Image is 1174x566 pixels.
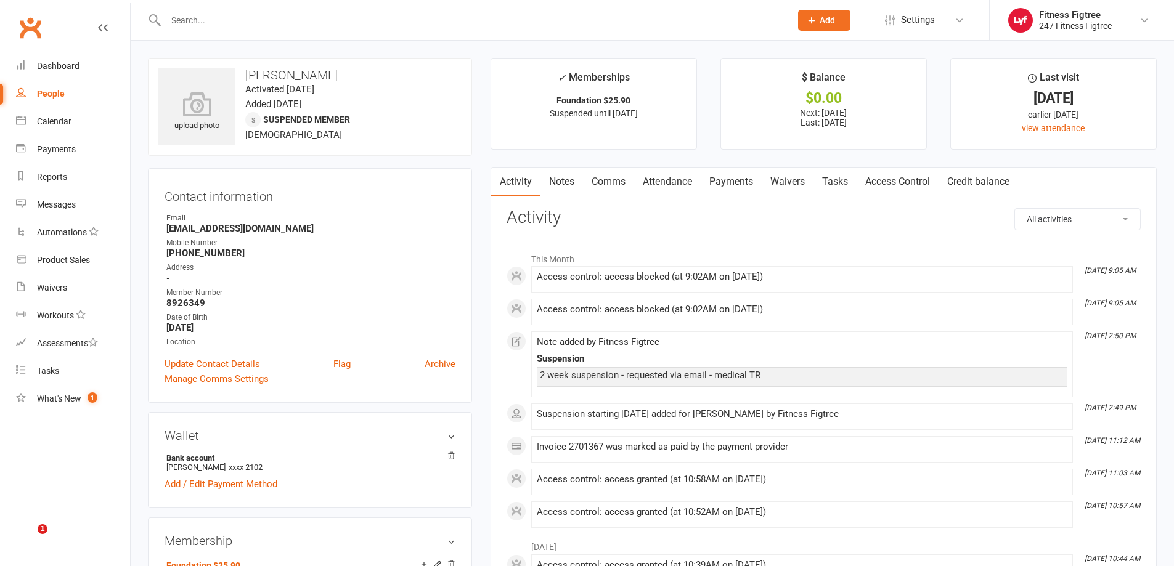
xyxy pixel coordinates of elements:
[12,524,42,554] iframe: Intercom live chat
[16,357,130,385] a: Tasks
[166,297,455,309] strong: 8926349
[1085,299,1136,307] i: [DATE] 9:05 AM
[1022,123,1085,133] a: view attendance
[813,168,857,196] a: Tasks
[16,52,130,80] a: Dashboard
[962,108,1145,121] div: earlier [DATE]
[166,237,455,249] div: Mobile Number
[507,246,1141,266] li: This Month
[37,338,98,348] div: Assessments
[263,115,350,124] span: Suspended member
[537,304,1067,315] div: Access control: access blocked (at 9:02AM on [DATE])
[537,272,1067,282] div: Access control: access blocked (at 9:02AM on [DATE])
[16,80,130,108] a: People
[16,329,130,357] a: Assessments
[37,61,79,71] div: Dashboard
[37,283,67,293] div: Waivers
[634,168,701,196] a: Attendance
[16,246,130,274] a: Product Sales
[16,163,130,191] a: Reports
[333,357,351,371] a: Flag
[37,366,59,376] div: Tasks
[16,108,130,135] a: Calendar
[16,385,130,413] a: What's New1
[558,72,566,84] i: ✓
[1085,554,1140,563] i: [DATE] 10:44 AM
[88,392,97,403] span: 1
[166,287,455,299] div: Member Number
[15,12,46,43] a: Clubworx
[425,357,455,371] a: Archive
[165,451,455,474] li: [PERSON_NAME]
[37,116,71,126] div: Calendar
[165,185,455,203] h3: Contact information
[732,108,915,127] p: Next: [DATE] Last: [DATE]
[37,89,65,99] div: People
[537,442,1067,452] div: Invoice 2701367 was marked as paid by the payment provider
[245,99,301,110] time: Added [DATE]
[507,534,1141,554] li: [DATE]
[37,310,74,320] div: Workouts
[550,108,638,118] span: Suspended until [DATE]
[701,168,762,196] a: Payments
[166,262,455,273] div: Address
[245,84,314,95] time: Activated [DATE]
[1085,403,1136,412] i: [DATE] 2:49 PM
[158,92,235,132] div: upload photo
[166,322,455,333] strong: [DATE]
[537,409,1067,419] div: Suspension starting [DATE] added for [PERSON_NAME] by Fitness Figtree
[165,429,455,442] h3: Wallet
[1085,501,1140,510] i: [DATE] 10:57 AM
[1008,8,1033,33] img: thumb_image1753610192.png
[16,274,130,302] a: Waivers
[732,92,915,105] div: $0.00
[820,15,835,25] span: Add
[37,200,76,209] div: Messages
[1028,70,1079,92] div: Last visit
[762,168,813,196] a: Waivers
[229,463,263,472] span: xxxx 2102
[537,337,1067,347] div: Note added by Fitness Figtree
[165,371,269,386] a: Manage Comms Settings
[962,92,1145,105] div: [DATE]
[166,453,449,463] strong: Bank account
[857,168,939,196] a: Access Control
[1039,20,1112,31] div: 247 Fitness Figtree
[166,312,455,323] div: Date of Birth
[540,370,1064,381] div: 2 week suspension - requested via email - medical TR
[537,507,1067,517] div: Access control: access granted (at 10:52AM on [DATE])
[165,534,455,548] h3: Membership
[162,12,782,29] input: Search...
[798,10,850,31] button: Add
[537,474,1067,485] div: Access control: access granted (at 10:58AM on [DATE])
[37,255,90,265] div: Product Sales
[540,168,583,196] a: Notes
[245,129,342,140] span: [DEMOGRAPHIC_DATA]
[558,70,630,92] div: Memberships
[16,302,130,329] a: Workouts
[802,70,846,92] div: $ Balance
[16,135,130,163] a: Payments
[507,208,1141,227] h3: Activity
[37,227,87,237] div: Automations
[1085,469,1140,477] i: [DATE] 11:03 AM
[1085,266,1136,275] i: [DATE] 9:05 AM
[537,354,1067,364] div: Suspension
[166,248,455,259] strong: [PHONE_NUMBER]
[166,223,455,234] strong: [EMAIL_ADDRESS][DOMAIN_NAME]
[16,219,130,246] a: Automations
[939,168,1018,196] a: Credit balance
[38,524,47,534] span: 1
[1085,331,1136,340] i: [DATE] 2:50 PM
[166,212,455,224] div: Email
[165,357,260,371] a: Update Contact Details
[16,191,130,219] a: Messages
[37,394,81,403] div: What's New
[158,68,462,82] h3: [PERSON_NAME]
[1085,436,1140,445] i: [DATE] 11:12 AM
[901,6,935,34] span: Settings
[166,336,455,348] div: Location
[165,477,277,491] a: Add / Edit Payment Method
[37,172,67,182] div: Reports
[37,144,76,154] div: Payments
